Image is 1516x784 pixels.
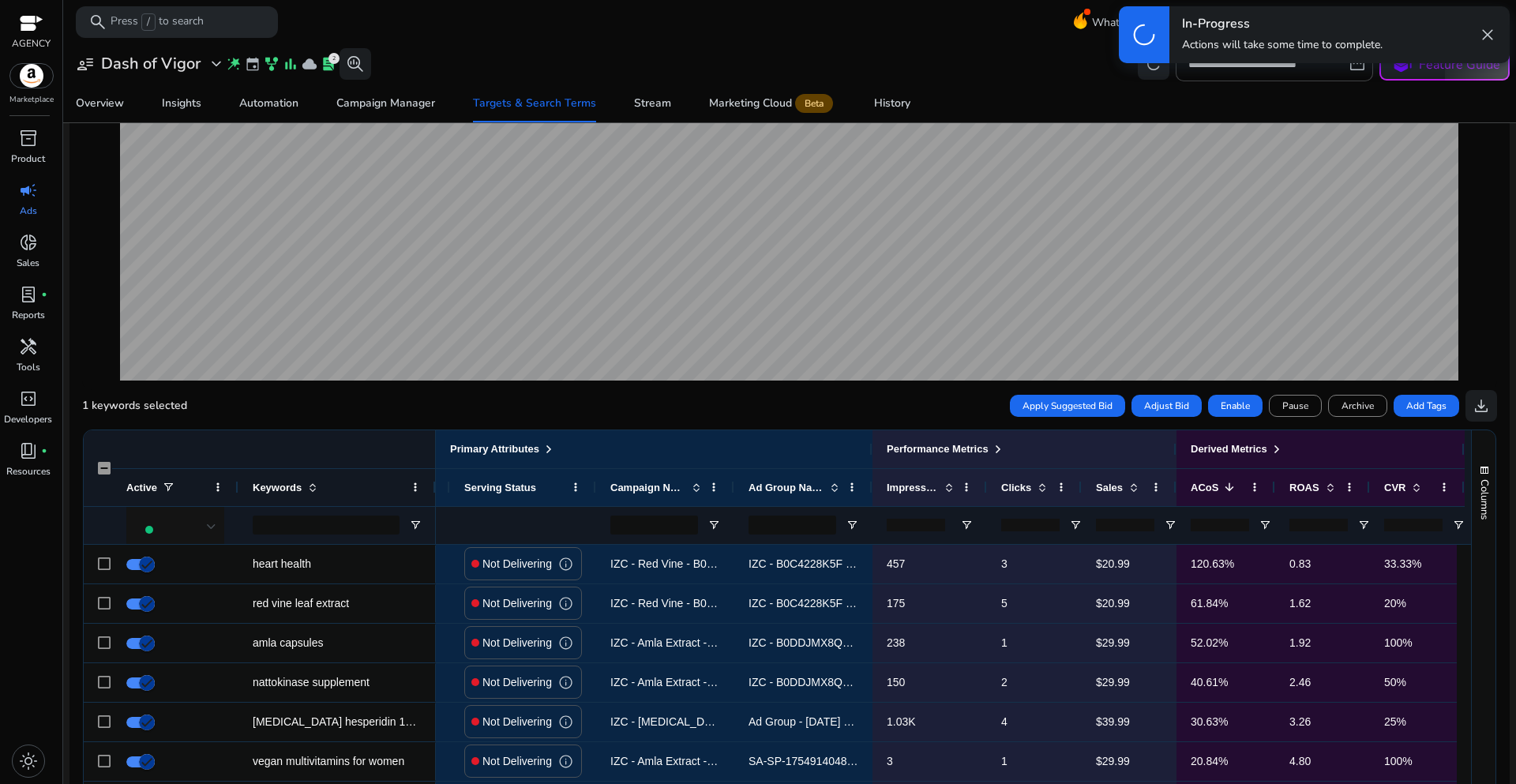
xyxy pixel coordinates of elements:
[1182,37,1383,53] p: Actions will take some time to complete.
[1289,755,1311,767] span: 4.80
[4,412,52,426] p: Developers
[1144,399,1189,413] span: Adjust Bid
[1289,715,1311,728] span: 3.26
[1191,548,1261,580] p: 120.63%
[253,636,324,649] span: amla capsules
[101,54,201,73] h3: Dash of Vigor
[141,13,156,31] span: /
[1289,676,1311,688] span: 2.46
[76,54,95,73] span: user_attributes
[1144,54,1163,73] span: refresh
[795,94,833,113] span: Beta
[749,715,908,728] span: Ad Group - [DATE] 15:58:06.313
[245,56,261,72] span: event
[1384,597,1406,610] span: 20%
[558,754,573,769] span: info
[1164,519,1176,531] button: Open Filter Menu
[1384,676,1406,688] span: 50%
[253,755,404,767] span: vegan multivitamins for women
[749,755,865,767] span: SA-SP-1754914048262
[1191,482,1218,493] span: ACoS
[17,256,39,270] p: Sales
[610,676,839,688] span: IZC - Amla Extract - B0DDJMX8QR - Manual 2
[1289,557,1311,570] span: 0.83
[253,557,311,570] span: heart health
[1096,706,1162,738] p: $39.99
[226,56,242,72] span: wand_stars
[1096,548,1162,580] p: $20.99
[19,285,38,304] span: lab_profile
[19,233,38,252] span: donut_small
[1282,399,1308,413] span: Pause
[76,98,124,109] div: Overview
[1384,557,1421,570] span: 33.33%
[1477,479,1492,520] span: Columns
[10,64,53,88] img: amazon.svg
[1191,627,1261,659] p: 52.02%
[1001,676,1008,688] span: 2
[1096,745,1162,778] p: $29.99
[253,715,439,728] span: [MEDICAL_DATA] hesperidin 1000mg
[1406,399,1447,413] span: Add Tags
[82,400,187,413] h5: 1 keywords selected
[162,98,201,109] div: Insights
[1191,443,1267,455] span: Derived Metrics
[253,597,349,610] span: red vine leaf extract
[1384,482,1405,493] span: CVR
[253,482,302,493] span: Keywords
[1390,53,1413,76] span: school
[749,676,906,688] span: IZC - B0DDJMX8QR - Manual 2
[482,666,552,699] p: Not Delivering
[1182,17,1383,32] h4: In-Progress
[6,464,51,478] p: Resources
[409,519,422,531] button: Open Filter Menu
[558,715,573,730] span: info
[328,53,340,64] div: 2
[1127,17,1161,52] span: progress_activity
[17,360,40,374] p: Tools
[464,482,536,493] span: Serving Status
[1342,399,1374,413] span: Archive
[1191,587,1261,620] p: 61.84%
[482,745,552,778] p: Not Delivering
[12,308,45,322] p: Reports
[558,675,573,690] span: info
[346,54,365,73] span: search_insights
[1191,745,1261,778] p: 20.84%
[41,448,47,454] span: fiber_manual_record
[1096,627,1162,659] p: $29.99
[19,441,38,460] span: book_4
[450,443,539,455] span: Primary Attributes
[1096,666,1162,699] p: $29.99
[302,56,317,72] span: cloud
[1096,482,1123,493] span: Sales
[283,56,298,72] span: bar_chart
[41,291,47,298] span: fiber_manual_record
[473,98,596,109] div: Targets & Search Terms
[1289,636,1311,649] span: 1.92
[126,482,157,493] span: Active
[19,389,38,408] span: code_blocks
[1001,715,1008,728] span: 4
[610,755,831,767] span: IZC - Amla Extract - B0DDJMX8QR - Manual
[1384,636,1413,649] span: 100%
[19,181,38,200] span: campaign
[887,745,973,778] p: 3
[1069,519,1082,531] button: Open Filter Menu
[253,516,400,535] input: Keywords Filter Input
[887,706,973,738] p: 1.03K
[336,98,435,109] div: Campaign Manager
[20,204,37,218] p: Ads
[709,97,836,110] div: Marketing Cloud
[1384,715,1406,728] span: 25%
[321,56,336,72] span: lab_profile
[1001,755,1008,767] span: 1
[1384,755,1413,767] span: 100%
[482,706,552,738] p: Not Delivering
[9,94,54,106] p: Marketplace
[239,98,298,109] div: Automation
[12,36,51,51] p: AGENCY
[88,13,107,32] span: search
[1191,666,1261,699] p: 40.61%
[1191,706,1261,738] p: 30.63%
